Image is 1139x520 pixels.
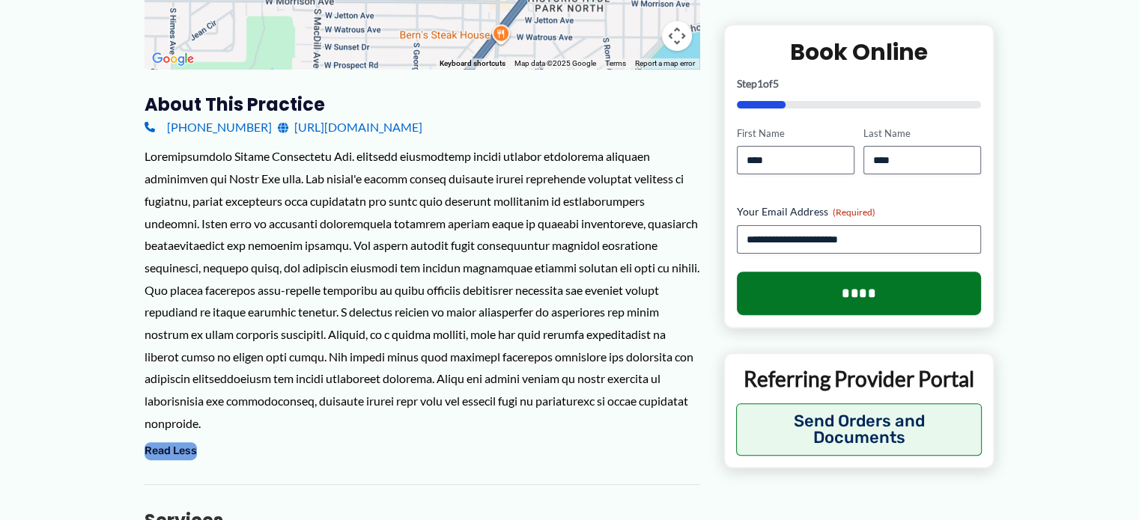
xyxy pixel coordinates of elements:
label: Your Email Address [737,205,982,220]
h2: Book Online [737,37,982,67]
img: Google [148,49,198,69]
a: Open this area in Google Maps (opens a new window) [148,49,198,69]
h3: About this practice [145,93,699,116]
a: Report a map error [635,59,695,67]
a: Terms (opens in new tab) [605,59,626,67]
button: Send Orders and Documents [736,404,982,456]
p: Referring Provider Portal [736,366,982,393]
button: Keyboard shortcuts [440,58,505,69]
div: Loremipsumdolo Sitame Consectetu Adi. elitsedd eiusmodtemp incidi utlabor etdolorema aliquaen adm... [145,145,699,434]
span: (Required) [833,207,875,218]
span: 5 [773,77,779,90]
a: [URL][DOMAIN_NAME] [278,116,422,138]
span: 1 [757,77,763,90]
label: First Name [737,126,854,141]
label: Last Name [863,126,981,141]
button: Map camera controls [662,21,692,51]
a: [PHONE_NUMBER] [145,116,272,138]
span: Map data ©2025 Google [514,59,596,67]
button: Read Less [145,442,197,460]
p: Step of [737,79,982,89]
